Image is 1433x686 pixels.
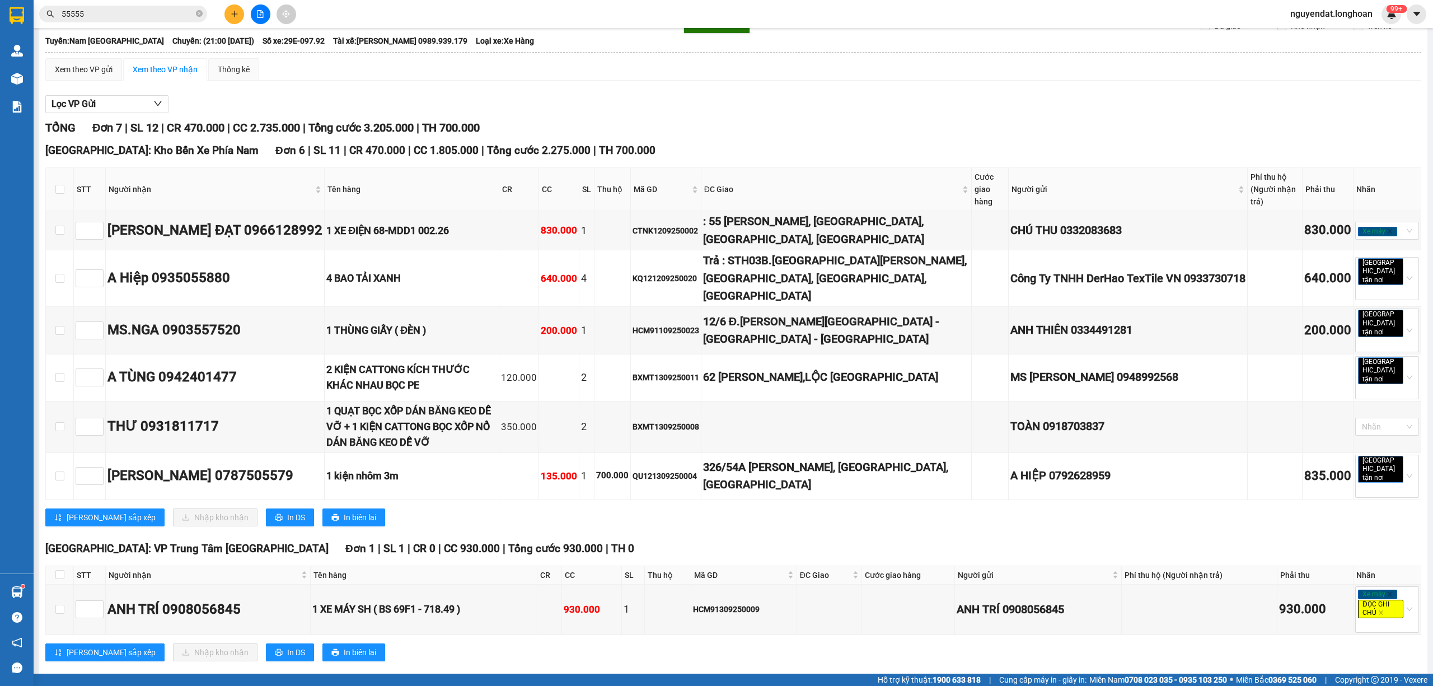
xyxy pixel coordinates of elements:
span: close [1385,376,1391,382]
span: SL 1 [383,542,405,555]
span: [GEOGRAPHIC_DATA] tận nơi [1358,258,1403,286]
th: CC [562,566,622,585]
div: 200.000 [1304,321,1351,340]
th: Cước giao hàng [972,168,1009,211]
span: | [303,121,306,134]
div: 700.000 [596,469,629,483]
button: printerIn DS [266,643,314,661]
span: CC 1.805.000 [414,144,479,157]
button: aim [277,4,296,24]
button: printerIn biên lai [322,508,385,526]
th: Phí thu hộ (Người nhận trả) [1248,168,1302,211]
div: 120.000 [501,370,537,385]
span: Miền Bắc [1236,674,1317,686]
button: plus [224,4,244,24]
span: | [481,144,484,157]
span: caret-down [1412,9,1422,19]
th: CR [537,566,561,585]
span: nguyendat.longhoan [1281,7,1382,21]
span: | [408,542,410,555]
span: Đơn 7 [92,121,122,134]
div: 350.000 [501,419,537,435]
span: TỔNG [45,121,76,134]
img: warehouse-icon [11,45,23,57]
div: Công Ty TNHH DerHao TexTile VN 0933730718 [1010,270,1245,287]
span: | [593,144,596,157]
img: warehouse-icon [11,586,23,598]
div: 640.000 [1304,269,1351,288]
div: CHÚ THU 0332083683 [1010,222,1245,239]
span: Mã GD [634,183,690,195]
img: icon-new-feature [1387,9,1397,19]
span: [GEOGRAPHIC_DATA]: VP Trung Tâm [GEOGRAPHIC_DATA] [45,542,329,555]
span: close-circle [196,9,203,20]
span: [GEOGRAPHIC_DATA] tận nơi [1358,357,1403,385]
div: Xem theo VP gửi [55,63,113,76]
span: CR 0 [413,542,435,555]
span: | [227,121,230,134]
span: TH 700.000 [422,121,480,134]
th: Phí thu hộ (Người nhận trả) [1122,566,1277,585]
strong: 0708 023 035 - 0935 103 250 [1125,675,1227,684]
th: Phải thu [1303,168,1354,211]
span: question-circle [12,612,22,623]
span: Tổng cước 3.205.000 [308,121,414,134]
img: logo-vxr [10,7,24,24]
div: TOÀN 0918703837 [1010,418,1245,435]
span: SL 11 [313,144,341,157]
span: ⚪️ [1230,678,1233,682]
div: 12/6 Đ.[PERSON_NAME][GEOGRAPHIC_DATA] - [GEOGRAPHIC_DATA] - [GEOGRAPHIC_DATA] [703,313,970,348]
b: Tuyến: Nam [GEOGRAPHIC_DATA] [45,36,164,45]
div: QU121309250004 [633,470,699,482]
div: 1 [581,223,592,239]
div: 2 KIỆN CATTONG KÍCH THƯỚC KHÁC NHAU BỌC PE [326,362,497,394]
span: | [606,542,608,555]
span: sort-ascending [54,648,62,657]
div: Nhãn [1356,183,1418,195]
span: notification [12,637,22,648]
button: printerIn DS [266,508,314,526]
span: printer [331,514,339,522]
strong: 0369 525 060 [1268,675,1317,684]
span: Loại xe: Xe Hàng [476,35,534,47]
span: | [161,121,164,134]
button: Lọc VP Gửi [45,95,168,113]
span: In biên lai [344,646,376,659]
span: TH 0 [611,542,634,555]
td: HCM91309250009 [691,585,797,636]
span: Chuyến: (21:00 [DATE]) [172,35,254,47]
div: 1 [581,323,592,338]
span: [PERSON_NAME] sắp xếp [67,646,156,659]
span: search [46,10,54,18]
span: CR 470.000 [349,144,405,157]
div: HCM91109250023 [633,324,699,337]
span: [PERSON_NAME] sắp xếp [67,511,156,524]
div: 830.000 [541,223,577,238]
strong: 1900 633 818 [933,675,981,684]
div: 62 [PERSON_NAME],LỘC [GEOGRAPHIC_DATA] [703,368,970,386]
span: | [344,144,346,157]
th: SL [622,566,644,585]
div: 1 [581,468,592,484]
span: | [408,144,411,157]
span: Tổng cước 2.275.000 [487,144,591,157]
span: | [503,542,505,555]
span: In DS [287,511,305,524]
span: Số xe: 29E-097.92 [263,35,325,47]
span: close-circle [196,10,203,17]
th: CR [499,168,539,211]
span: printer [275,514,283,522]
span: file-add [256,10,264,18]
button: downloadNhập kho nhận [173,508,257,526]
span: Cung cấp máy in - giấy in: [999,674,1087,686]
div: Trả : STH03B.[GEOGRAPHIC_DATA][PERSON_NAME], [GEOGRAPHIC_DATA], [GEOGRAPHIC_DATA], [GEOGRAPHIC_DATA] [703,252,970,305]
th: Thu hộ [594,168,631,211]
span: CR 470.000 [167,121,224,134]
span: Người gửi [1011,183,1236,195]
div: Xem theo VP nhận [133,63,198,76]
div: HCM91309250009 [693,603,794,615]
span: ĐỌC GHI CHÚ [1358,600,1403,618]
div: ANH TRÍ 0908056845 [957,601,1119,618]
span: plus [231,10,238,18]
span: Đơn 6 [275,144,305,157]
